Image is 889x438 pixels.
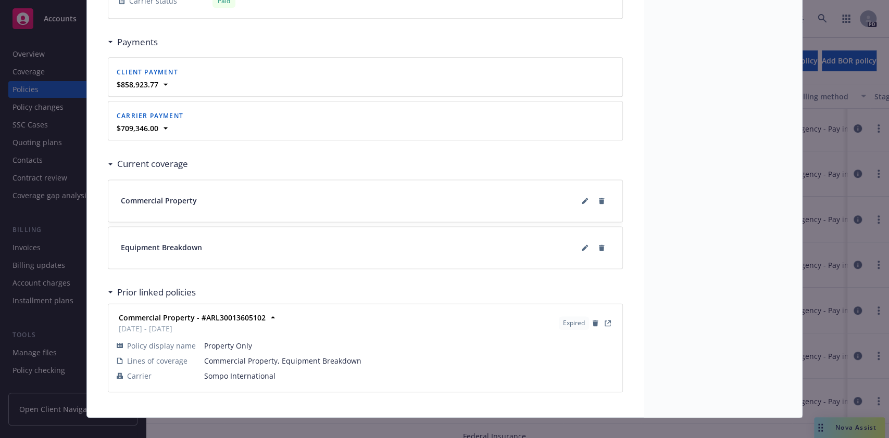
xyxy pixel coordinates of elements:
span: Expired [563,318,585,328]
strong: $709,346.00 [117,123,158,133]
div: Payments [108,35,158,49]
span: Lines of coverage [127,355,187,366]
span: Commercial Property, Equipment Breakdown [204,355,614,366]
span: Property Only [204,340,614,351]
span: Policy display name [127,340,196,351]
span: Carrier [127,370,152,381]
strong: $858,923.77 [117,80,158,89]
h3: Payments [117,35,158,49]
span: [DATE] - [DATE] [119,323,266,334]
h3: Current coverage [117,157,188,171]
strong: Commercial Property - #ARL30013605102 [119,313,266,323]
a: View Policy [602,317,614,329]
span: Sompo International [204,370,614,381]
div: Current coverage [108,157,188,171]
div: Prior linked policies [108,286,196,299]
span: Client payment [117,68,178,76]
span: Equipment Breakdown [121,242,202,253]
span: Carrier payment [117,111,183,120]
h3: Prior linked policies [117,286,196,299]
span: Commercial Property [121,195,197,206]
